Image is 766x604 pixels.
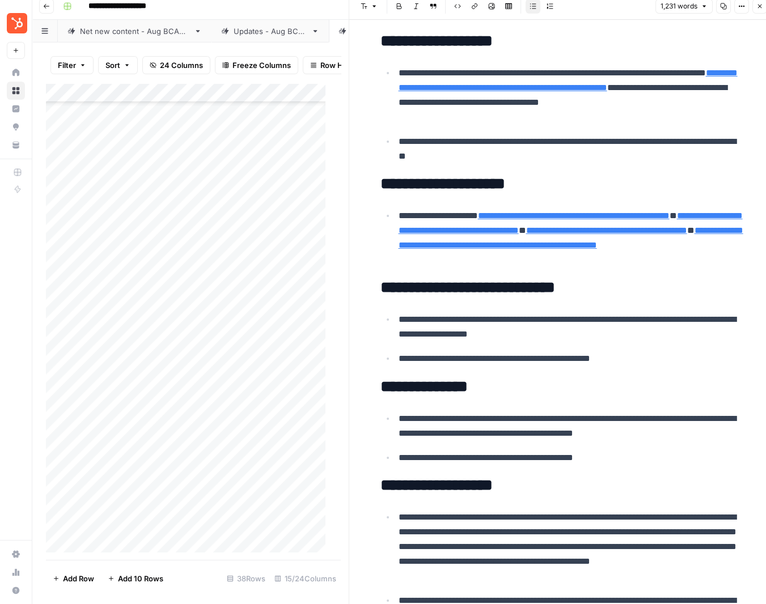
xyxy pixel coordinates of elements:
[7,136,25,154] a: Your Data
[160,59,203,71] span: 24 Columns
[58,59,76,71] span: Filter
[7,63,25,82] a: Home
[320,59,361,71] span: Row Height
[142,56,210,74] button: 24 Columns
[105,59,120,71] span: Sort
[303,56,369,74] button: Row Height
[80,25,189,37] div: Net new content - Aug BCAP 2
[7,9,25,37] button: Workspace: Blog Content Action Plan
[211,20,329,42] a: Updates - Aug BCAP
[7,545,25,563] a: Settings
[232,59,291,71] span: Freeze Columns
[329,20,476,42] a: Net new content - Sep BCAP
[7,13,27,33] img: Blog Content Action Plan Logo
[270,569,341,588] div: 15/24 Columns
[215,56,298,74] button: Freeze Columns
[7,118,25,136] a: Opportunities
[98,56,138,74] button: Sort
[7,82,25,100] a: Browse
[7,581,25,599] button: Help + Support
[118,573,163,584] span: Add 10 Rows
[63,573,94,584] span: Add Row
[7,563,25,581] a: Usage
[661,1,697,11] span: 1,231 words
[234,25,307,37] div: Updates - Aug BCAP
[58,20,211,42] a: Net new content - Aug BCAP 2
[222,569,270,588] div: 38 Rows
[101,569,170,588] button: Add 10 Rows
[50,56,94,74] button: Filter
[46,569,101,588] button: Add Row
[7,100,25,118] a: Insights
